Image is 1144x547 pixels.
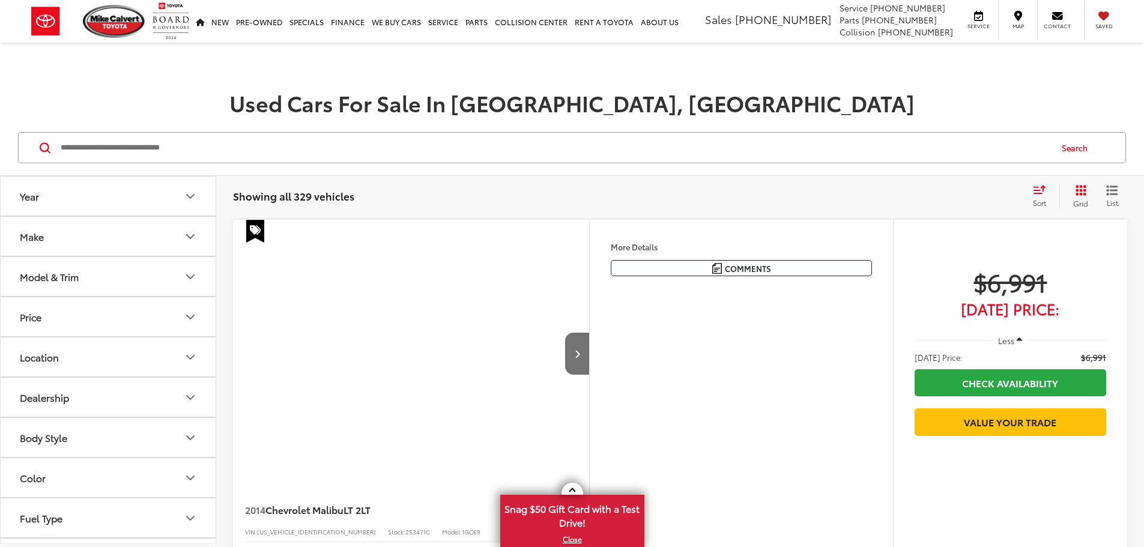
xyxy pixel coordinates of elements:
div: Year [20,190,39,202]
button: Model & TrimModel & Trim [1,257,217,296]
div: Model & Trim [20,271,79,282]
span: 253471C [405,527,430,536]
span: Stock: [388,527,405,536]
button: Select sort value [1027,184,1059,208]
span: Map [1005,22,1031,30]
span: Parts [840,14,859,26]
h4: More Details [611,243,872,251]
button: ColorColor [1,458,217,497]
div: Make [183,229,198,244]
button: Next image [565,333,589,375]
button: PricePrice [1,297,217,336]
span: Sort [1033,198,1046,208]
div: Fuel Type [183,511,198,525]
span: Snag $50 Gift Card with a Test Drive! [501,496,643,533]
span: 2014 [245,503,265,516]
button: Less [993,330,1029,351]
button: Search [1050,133,1105,163]
div: Model & Trim [183,270,198,284]
div: Dealership [183,390,198,405]
button: List View [1097,184,1127,208]
div: Body Style [20,432,67,443]
span: $6,991 [1081,351,1106,363]
button: YearYear [1,177,217,216]
span: [PHONE_NUMBER] [878,26,953,38]
span: [DATE] Price: [915,303,1106,315]
button: Body StyleBody Style [1,418,217,457]
span: 1GC69 [462,527,480,536]
span: VIN: [245,527,257,536]
span: Saved [1091,22,1117,30]
span: Contact [1044,22,1071,30]
span: Comments [725,263,771,274]
span: Model: [442,527,462,536]
a: Check Availability [915,369,1106,396]
div: Color [183,471,198,485]
span: Grid [1073,198,1088,208]
button: MakeMake [1,217,217,256]
div: Dealership [20,391,69,403]
span: Special [246,220,264,243]
span: Collision [840,26,876,38]
div: Price [183,310,198,324]
div: Fuel Type [20,512,62,524]
span: [PHONE_NUMBER] [870,2,945,14]
span: Service [840,2,868,14]
div: Price [20,311,41,322]
button: DealershipDealership [1,378,217,417]
a: Value Your Trade [915,408,1106,435]
span: Sales [705,11,732,27]
div: Year [183,189,198,204]
button: Grid View [1059,184,1097,208]
button: LocationLocation [1,337,217,376]
span: Showing all 329 vehicles [233,189,354,203]
span: Chevrolet Malibu [265,503,344,516]
div: Location [183,350,198,364]
img: Mike Calvert Toyota [83,5,147,38]
span: [PHONE_NUMBER] [735,11,831,27]
img: Comments [712,263,722,273]
span: Service [965,22,992,30]
div: Make [20,231,44,242]
button: Comments [611,260,872,276]
span: [PHONE_NUMBER] [862,14,937,26]
div: Body Style [183,431,198,445]
span: $6,991 [915,267,1106,297]
span: Less [998,335,1014,346]
span: List [1106,198,1118,208]
div: Color [20,472,46,483]
button: Fuel TypeFuel Type [1,498,217,537]
a: 2014Chevrolet MalibuLT 2LT [245,503,536,516]
div: Location [20,351,59,363]
input: Search by Make, Model, or Keyword [59,133,1050,162]
span: [DATE] Price: [915,351,963,363]
span: [US_VEHICLE_IDENTIFICATION_NUMBER] [257,527,376,536]
span: LT 2LT [344,503,371,516]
